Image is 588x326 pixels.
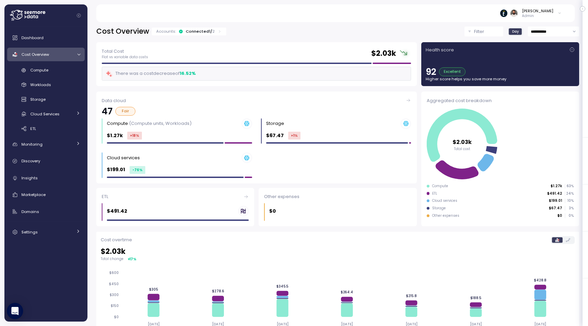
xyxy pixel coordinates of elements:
div: 16.52 % [180,70,196,77]
a: Data cloud47FairCompute (Compute units, Workloads)$1.27k+18%Storage $67.47+1%Cloud services $199.... [96,92,417,183]
h2: Cost Overview [96,27,149,36]
tspan: $305 [149,287,158,292]
div: Storage [432,206,446,211]
div: Excellent [439,67,465,76]
span: Dashboard [21,35,44,40]
div: ETL [432,191,437,196]
span: Insights [21,175,38,181]
span: Cost Overview [21,52,49,57]
tspan: $600 [109,271,119,275]
a: Dashboard [7,31,85,45]
button: Collapse navigation [75,13,83,18]
div: ▾ [128,257,136,262]
span: Discovery [21,158,40,164]
p: Accounts: [156,29,176,34]
p: 10 % [565,198,573,203]
p: $199.01 [107,166,125,174]
p: 0 % [565,213,573,218]
p: $1.27k [107,132,123,140]
div: Aggregated cost breakdown [427,97,574,104]
div: ETL [102,193,249,200]
p: 63 % [565,184,573,189]
p: $67.47 [266,132,284,140]
p: Total Cost [102,48,148,55]
p: $491.42 [547,191,562,196]
tspan: $188.5 [472,296,483,300]
div: Data cloud [102,97,411,104]
p: $0 [557,213,562,218]
span: ETL [30,126,36,131]
p: $1.27k [551,184,562,189]
tspan: $345.5 [277,284,289,289]
tspan: Total cost [454,146,470,151]
button: Filter [464,27,503,36]
div: 17 % [130,257,136,262]
div: Other expenses [432,213,459,218]
div: Cloud services [432,198,457,203]
p: Higher score helps you save more money [426,76,575,82]
tspan: $2.03k [453,138,472,146]
a: Insights [7,171,85,185]
div: Open Intercom Messenger [7,303,23,319]
h2: $ 2.03k [371,49,396,59]
p: 2 [212,29,215,34]
p: Health score [426,47,454,53]
div: [PERSON_NAME] [522,8,553,14]
span: Cloud Services [30,111,60,117]
div: +1 % [288,132,300,140]
div: Compute [432,184,448,189]
div: Connected 1 / [186,29,215,34]
tspan: $215.8 [407,294,418,298]
p: $199.01 [549,198,562,203]
span: Workloads [30,82,51,87]
p: 3 % [565,206,573,211]
div: Accounts:Connected1/2 [152,28,226,35]
span: Settings [21,229,38,235]
a: Marketplace [7,188,85,201]
span: Day [512,29,519,34]
h2: $ 2.03k [101,247,575,257]
div: Fair [115,107,135,116]
img: ACg8ocLskjvUhBDgxtSFCRx4ztb74ewwa1VrVEuDBD_Ho1mrTsQB-QE=s96-c [510,10,518,17]
a: Workloads [7,79,85,91]
span: Marketplace [21,192,46,197]
span: Monitoring [21,142,43,147]
p: $0 [269,207,276,215]
span: Storage [30,97,46,102]
p: $67.47 [549,206,562,211]
div: Compute [107,120,192,127]
p: Admin [522,14,553,18]
div: -76 % [130,166,145,174]
tspan: $450 [109,282,119,286]
p: Flat vs variable data costs [102,55,148,60]
a: Compute [7,65,85,76]
p: Filter [474,28,484,35]
a: Discovery [7,154,85,168]
a: Cloud Services [7,108,85,119]
p: 47 [102,107,113,116]
p: $491.42 [107,207,127,215]
p: 92 [426,67,436,76]
a: Domains [7,205,85,218]
tspan: $150 [111,304,119,308]
tspan: $300 [110,293,119,297]
div: Other expenses [264,193,411,200]
img: 6714de1ca73de131760c52a6.PNG [500,10,507,17]
a: ETL$491.42 [96,188,254,226]
a: Settings [7,225,85,239]
p: (Compute units, Workloads) [129,120,192,127]
tspan: $278.6 [212,289,225,293]
div: +18 % [127,132,142,140]
a: Storage [7,94,85,105]
div: There was a cost decrease of [105,70,196,78]
div: Cloud services [107,154,140,161]
tspan: $0 [114,315,119,319]
a: Cost Overview [7,48,85,61]
p: Cost overtime [101,237,132,243]
tspan: $428.8 [536,278,548,282]
div: Storage [266,120,284,127]
span: Compute [30,67,48,73]
p: 24 % [565,191,573,196]
tspan: $264.4 [341,290,354,294]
